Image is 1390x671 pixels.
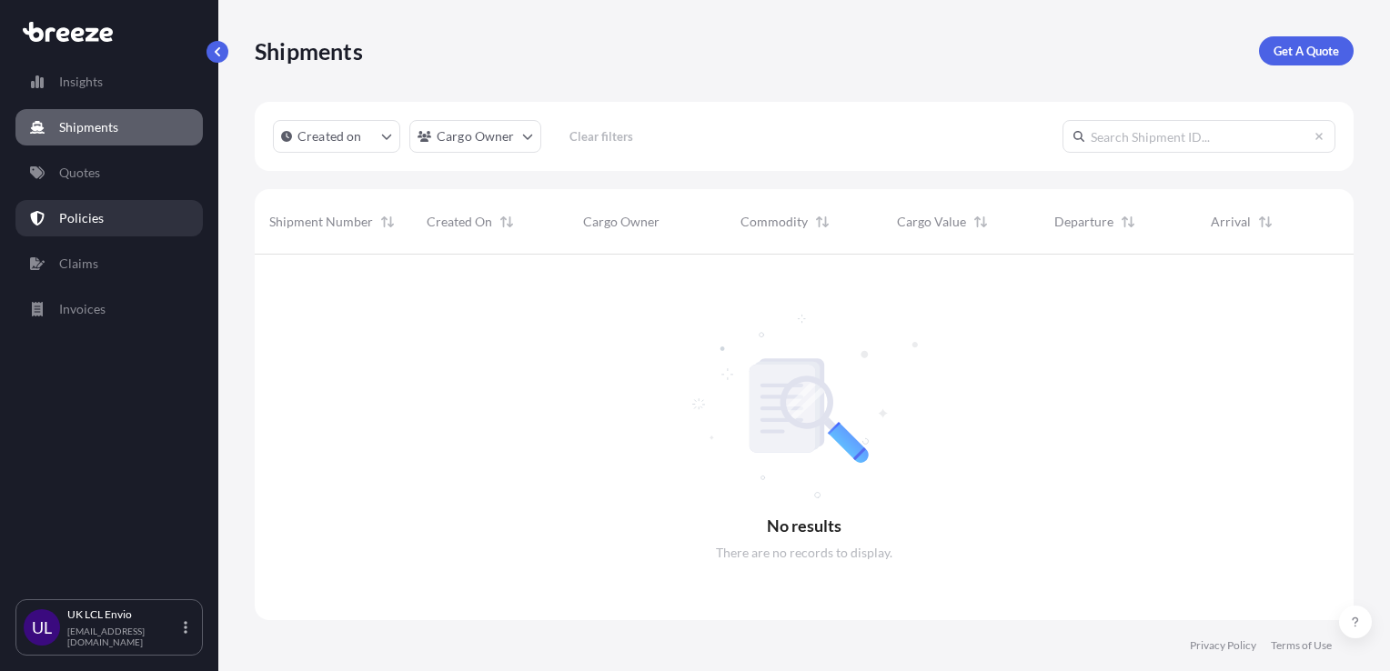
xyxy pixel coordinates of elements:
[1054,213,1113,231] span: Departure
[15,155,203,191] a: Quotes
[59,300,106,318] p: Invoices
[59,164,100,182] p: Quotes
[15,200,203,236] a: Policies
[67,607,180,622] p: UK LCL Envio
[67,626,180,647] p: [EMAIL_ADDRESS][DOMAIN_NAME]
[1063,120,1335,153] input: Search Shipment ID...
[569,127,633,145] p: Clear filters
[59,209,104,227] p: Policies
[59,73,103,91] p: Insights
[1211,213,1251,231] span: Arrival
[1190,638,1256,653] a: Privacy Policy
[59,255,98,273] p: Claims
[550,122,652,151] button: Clear filters
[583,213,660,231] span: Cargo Owner
[269,213,373,231] span: Shipment Number
[970,211,992,233] button: Sort
[1274,42,1339,60] p: Get A Quote
[15,291,203,327] a: Invoices
[273,120,400,153] button: createdOn Filter options
[1117,211,1139,233] button: Sort
[1254,211,1276,233] button: Sort
[15,245,203,282] a: Claims
[437,127,515,145] p: Cargo Owner
[409,120,541,153] button: cargoOwner Filter options
[1259,36,1354,65] a: Get A Quote
[496,211,518,233] button: Sort
[15,109,203,145] a: Shipments
[897,213,966,231] span: Cargo Value
[255,36,363,65] p: Shipments
[15,64,203,100] a: Insights
[1271,638,1332,653] a: Terms of Use
[740,213,808,231] span: Commodity
[427,213,492,231] span: Created On
[59,118,118,136] p: Shipments
[377,211,398,233] button: Sort
[297,127,362,145] p: Created on
[32,618,52,636] span: UL
[811,211,833,233] button: Sort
